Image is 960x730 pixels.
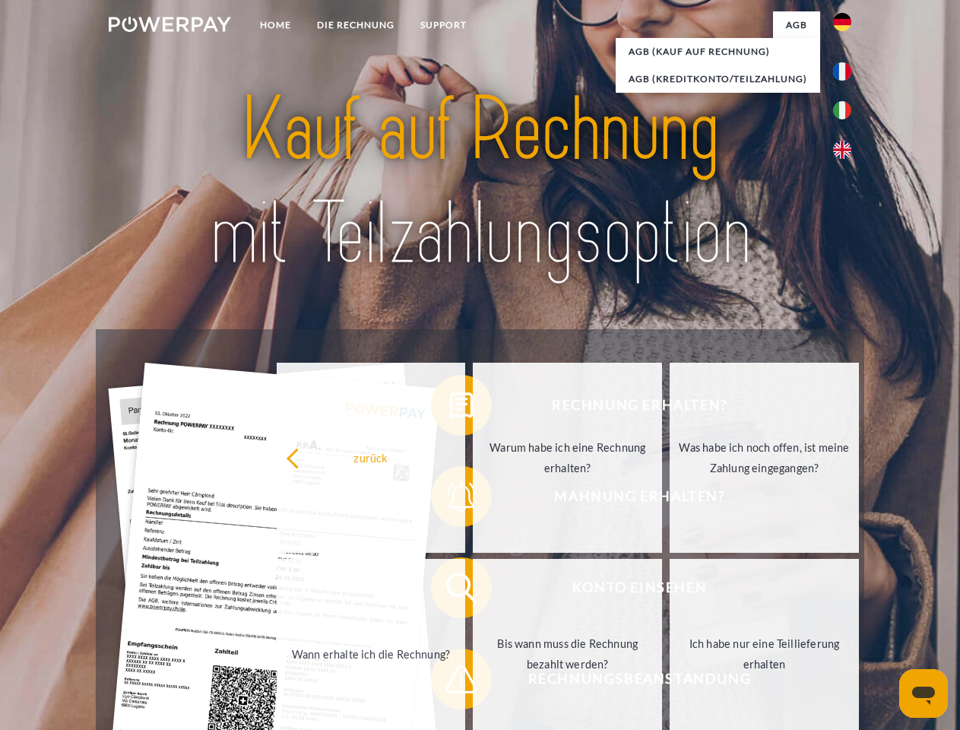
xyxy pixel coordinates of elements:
[899,669,948,718] iframe: Schaltfläche zum Öffnen des Messaging-Fensters
[616,65,820,93] a: AGB (Kreditkonto/Teilzahlung)
[286,643,457,664] div: Wann erhalte ich die Rechnung?
[833,141,851,159] img: en
[773,11,820,39] a: agb
[145,73,815,291] img: title-powerpay_de.svg
[679,633,850,674] div: Ich habe nur eine Teillieferung erhalten
[109,17,231,32] img: logo-powerpay-white.svg
[833,62,851,81] img: fr
[247,11,304,39] a: Home
[286,447,457,468] div: zurück
[833,101,851,119] img: it
[407,11,480,39] a: SUPPORT
[670,363,859,553] a: Was habe ich noch offen, ist meine Zahlung eingegangen?
[482,633,653,674] div: Bis wann muss die Rechnung bezahlt werden?
[304,11,407,39] a: DIE RECHNUNG
[616,38,820,65] a: AGB (Kauf auf Rechnung)
[482,437,653,478] div: Warum habe ich eine Rechnung erhalten?
[833,13,851,31] img: de
[679,437,850,478] div: Was habe ich noch offen, ist meine Zahlung eingegangen?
